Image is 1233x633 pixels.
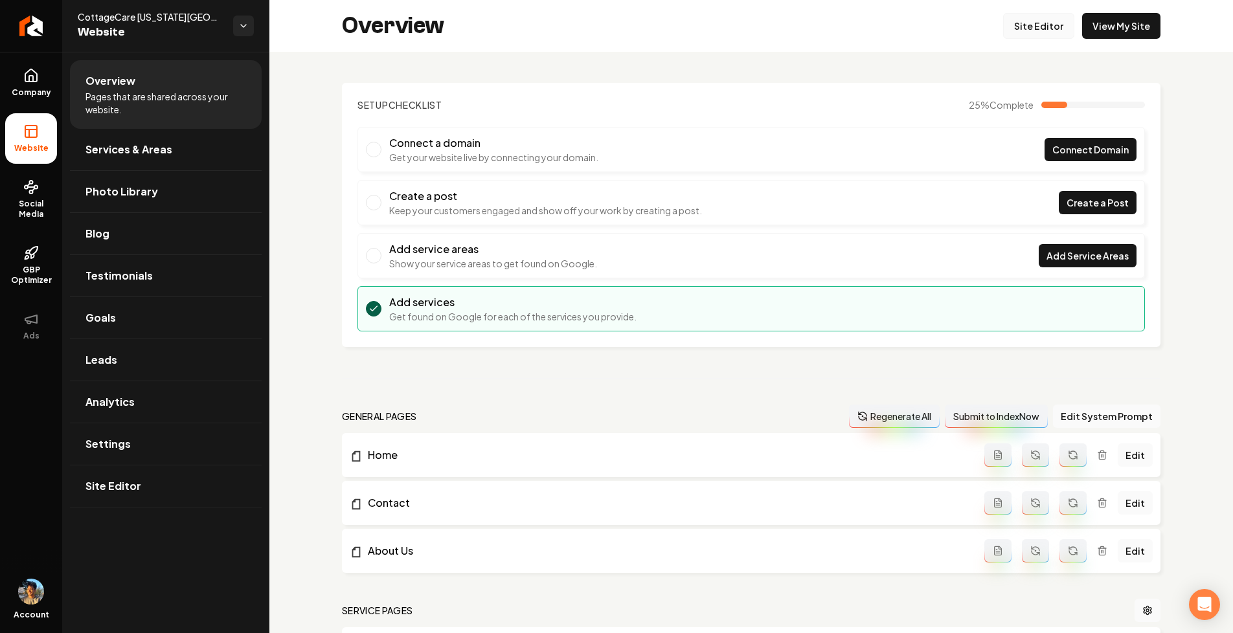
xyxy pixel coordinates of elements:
[1082,13,1160,39] a: View My Site
[1059,191,1137,214] a: Create a Post
[18,579,44,605] button: Open user button
[849,405,940,428] button: Regenerate All
[85,184,158,199] span: Photo Library
[78,23,223,41] span: Website
[984,539,1012,562] button: Add admin page prompt
[85,90,246,116] span: Pages that are shared across your website.
[85,73,135,89] span: Overview
[389,241,597,257] h3: Add service areas
[5,235,57,296] a: GBP Optimizer
[357,98,442,111] h2: Checklist
[19,16,43,36] img: Rebolt Logo
[1118,443,1153,467] a: Edit
[969,98,1034,111] span: 25 %
[990,99,1034,111] span: Complete
[389,294,637,310] h3: Add services
[1045,138,1137,161] a: Connect Domain
[5,199,57,219] span: Social Media
[70,297,262,339] a: Goals
[85,478,141,494] span: Site Editor
[350,495,984,511] a: Contact
[389,204,702,217] p: Keep your customers engaged and show off your work by creating a post.
[70,213,262,254] a: Blog
[1052,143,1129,157] span: Connect Domain
[389,257,597,270] p: Show your service areas to get found on Google.
[85,268,153,283] span: Testimonials
[350,447,984,463] a: Home
[389,310,637,323] p: Get found on Google for each of the services you provide.
[1046,249,1129,263] span: Add Service Areas
[9,143,54,153] span: Website
[70,465,262,507] a: Site Editor
[85,352,117,368] span: Leads
[5,169,57,230] a: Social Media
[85,436,131,452] span: Settings
[70,255,262,296] a: Testimonials
[70,339,262,381] a: Leads
[342,410,417,423] h2: general pages
[1039,244,1137,267] a: Add Service Areas
[1118,539,1153,562] a: Edit
[342,604,413,617] h2: Service Pages
[5,58,57,108] a: Company
[357,99,389,111] span: Setup
[984,491,1012,515] button: Add admin page prompt
[85,226,109,241] span: Blog
[984,443,1012,467] button: Add admin page prompt
[945,405,1048,428] button: Submit to IndexNow
[85,142,172,157] span: Services & Areas
[1067,196,1129,210] span: Create a Post
[78,10,223,23] span: CottageCare [US_STATE][GEOGRAPHIC_DATA]
[1189,589,1220,620] div: Open Intercom Messenger
[1118,491,1153,515] a: Edit
[389,151,598,164] p: Get your website live by connecting your domain.
[1003,13,1074,39] a: Site Editor
[70,171,262,212] a: Photo Library
[5,265,57,285] span: GBP Optimizer
[14,610,49,620] span: Account
[18,331,45,341] span: Ads
[342,13,444,39] h2: Overview
[389,188,702,204] h3: Create a post
[1053,405,1160,428] button: Edit System Prompt
[70,381,262,423] a: Analytics
[85,310,116,326] span: Goals
[389,135,598,151] h3: Connect a domain
[350,543,984,559] a: About Us
[85,394,135,410] span: Analytics
[18,579,44,605] img: Aditya Nair
[70,129,262,170] a: Services & Areas
[6,87,56,98] span: Company
[5,301,57,351] button: Ads
[70,423,262,465] a: Settings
